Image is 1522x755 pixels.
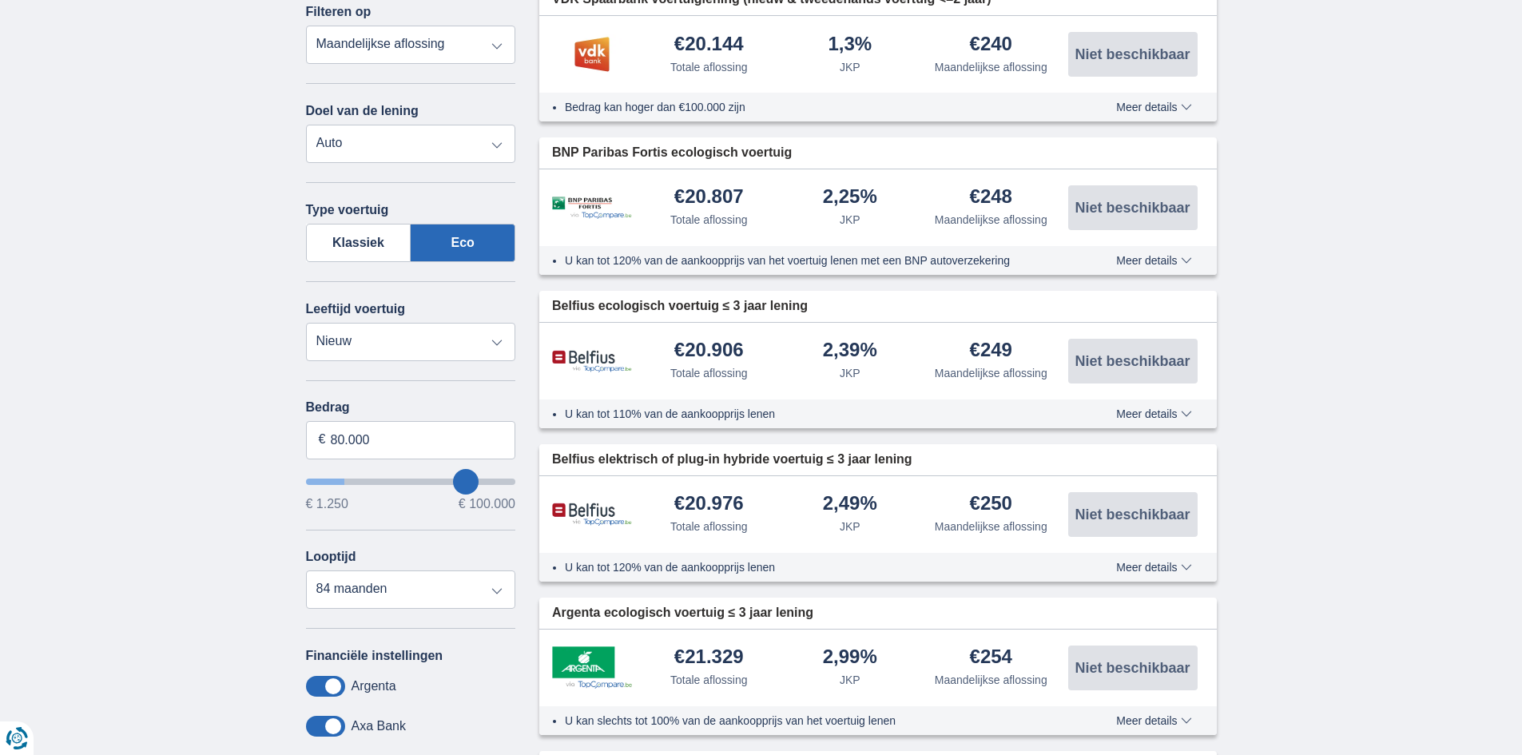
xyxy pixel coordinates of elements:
[1116,408,1191,419] span: Meer details
[306,302,405,316] label: Leeftijd voertuig
[670,519,748,534] div: Totale aflossing
[935,519,1047,534] div: Maandelijkse aflossing
[970,34,1012,56] div: €240
[674,34,744,56] div: €20.144
[306,224,411,262] label: Klassiek
[1104,101,1203,113] button: Meer details
[306,498,348,511] span: € 1.250
[823,494,877,515] div: 2,49%
[306,5,372,19] label: Filteren op
[1068,339,1198,383] button: Niet beschikbaar
[565,559,1058,575] li: U kan tot 120% van de aankoopprijs lenen
[1075,507,1190,522] span: Niet beschikbaar
[935,672,1047,688] div: Maandelijkse aflossing
[1075,661,1190,675] span: Niet beschikbaar
[552,144,792,162] span: BNP Paribas Fortis ecologisch voertuig
[459,498,515,511] span: € 100.000
[670,212,748,228] div: Totale aflossing
[1104,561,1203,574] button: Meer details
[565,252,1058,268] li: U kan tot 120% van de aankoopprijs van het voertuig lenen met een BNP autoverzekering
[840,365,860,381] div: JKP
[970,187,1012,209] div: €248
[670,59,748,75] div: Totale aflossing
[935,59,1047,75] div: Maandelijkse aflossing
[565,713,1058,729] li: U kan slechts tot 100% van de aankoopprijs van het voertuig lenen
[306,203,389,217] label: Type voertuig
[552,503,632,526] img: product.pl.alt Belfius
[565,99,1058,115] li: Bedrag kan hoger dan €100.000 zijn
[1116,562,1191,573] span: Meer details
[823,187,877,209] div: 2,25%
[352,719,406,733] label: Axa Bank
[1116,101,1191,113] span: Meer details
[823,340,877,362] div: 2,39%
[552,646,632,688] img: product.pl.alt Argenta
[552,197,632,220] img: product.pl.alt BNP Paribas Fortis
[1116,255,1191,266] span: Meer details
[828,34,872,56] div: 1,3%
[306,104,419,118] label: Doel van de lening
[306,479,516,485] input: wantToBorrow
[306,649,443,663] label: Financiële instellingen
[1104,407,1203,420] button: Meer details
[970,494,1012,515] div: €250
[840,519,860,534] div: JKP
[840,212,860,228] div: JKP
[674,647,744,669] div: €21.329
[1075,47,1190,62] span: Niet beschikbaar
[306,550,356,564] label: Looptijd
[935,212,1047,228] div: Maandelijkse aflossing
[352,679,396,693] label: Argenta
[411,224,515,262] label: Eco
[1068,32,1198,77] button: Niet beschikbaar
[552,297,808,316] span: Belfius ecologisch voertuig ≤ 3 jaar lening
[674,187,744,209] div: €20.807
[674,340,744,362] div: €20.906
[306,400,516,415] label: Bedrag
[552,451,912,469] span: Belfius elektrisch of plug-in hybride voertuig ≤ 3 jaar lening
[552,604,813,622] span: Argenta ecologisch voertuig ≤ 3 jaar lening
[552,34,632,74] img: product.pl.alt VDK bank
[565,406,1058,422] li: U kan tot 110% van de aankoopprijs lenen
[319,431,326,449] span: €
[840,59,860,75] div: JKP
[1116,715,1191,726] span: Meer details
[840,672,860,688] div: JKP
[1068,646,1198,690] button: Niet beschikbaar
[935,365,1047,381] div: Maandelijkse aflossing
[970,340,1012,362] div: €249
[1068,492,1198,537] button: Niet beschikbaar
[1104,254,1203,267] button: Meer details
[970,647,1012,669] div: €254
[823,647,877,669] div: 2,99%
[1075,201,1190,215] span: Niet beschikbaar
[1068,185,1198,230] button: Niet beschikbaar
[1075,354,1190,368] span: Niet beschikbaar
[1104,714,1203,727] button: Meer details
[670,365,748,381] div: Totale aflossing
[670,672,748,688] div: Totale aflossing
[674,494,744,515] div: €20.976
[552,350,632,373] img: product.pl.alt Belfius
